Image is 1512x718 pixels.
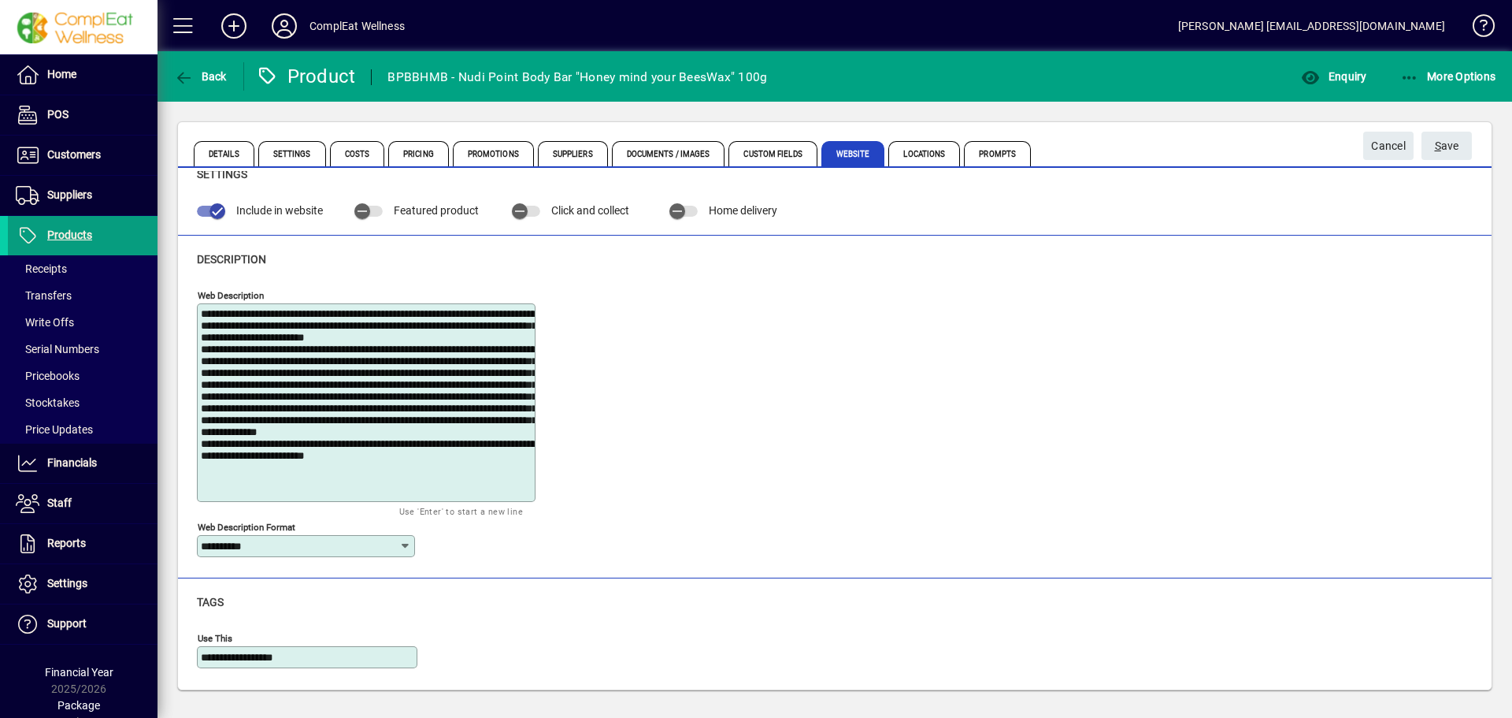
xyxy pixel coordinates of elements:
span: Featured product [394,204,479,217]
a: POS [8,95,157,135]
span: Click and collect [551,204,629,217]
span: Support [47,617,87,630]
span: Transfers [16,289,72,302]
button: Add [209,12,259,40]
span: Products [47,229,92,241]
span: Include in website [236,204,323,217]
mat-label: Use This [198,632,232,643]
a: Reports [8,524,157,564]
span: Settings [47,577,87,590]
span: Reports [47,537,86,549]
span: Custom Fields [728,141,817,166]
span: Settings [197,168,247,180]
a: Serial Numbers [8,336,157,363]
span: Costs [330,141,385,166]
button: Profile [259,12,309,40]
span: Stocktakes [16,396,80,409]
app-page-header-button: Back [157,62,244,91]
span: Enquiry [1301,70,1366,83]
mat-hint: Use 'Enter' to start a new line [399,502,523,520]
div: ComplEat Wellness [309,13,405,39]
span: Cancel [1371,133,1406,159]
span: Pricing [388,141,449,166]
span: Documents / Images [612,141,725,166]
a: Stocktakes [8,389,157,416]
button: Cancel [1363,132,1414,160]
span: ave [1435,133,1459,159]
span: Financial Year [45,666,113,679]
span: Website [821,141,885,166]
a: Home [8,55,157,95]
span: Promotions [453,141,534,166]
span: Tags [197,596,224,608]
span: Prompts [964,141,1031,166]
button: Save [1421,132,1472,160]
span: POS [47,108,69,121]
span: Suppliers [538,141,608,166]
span: Locations [888,141,960,166]
span: Suppliers [47,188,92,201]
span: Financials [47,456,97,469]
span: Description [197,253,266,266]
a: Support [8,605,157,644]
span: Price Updates [16,423,93,436]
span: Serial Numbers [16,343,99,355]
span: Pricebooks [16,370,80,382]
div: Product [256,64,356,89]
div: BPBBHMB - Nudi Point Body Bar "Honey mind your BeesWax" 100g [387,65,767,90]
span: Write Offs [16,316,74,329]
span: Receipts [16,262,67,275]
a: Knowledge Base [1461,3,1492,54]
button: Back [170,62,231,91]
a: Receipts [8,255,157,282]
a: Financials [8,444,157,483]
span: Package [57,699,100,712]
button: Enquiry [1297,62,1370,91]
a: Transfers [8,282,157,309]
a: Settings [8,564,157,604]
a: Suppliers [8,176,157,215]
span: Settings [258,141,326,166]
a: Customers [8,136,157,175]
span: Customers [47,148,101,161]
mat-label: Web Description Format [198,521,295,532]
a: Write Offs [8,309,157,336]
a: Price Updates [8,416,157,443]
span: Staff [47,497,72,509]
span: Home [47,68,76,80]
mat-label: Web Description [198,289,264,300]
span: Details [194,141,254,166]
a: Pricebooks [8,363,157,389]
span: Home delivery [709,204,777,217]
div: [PERSON_NAME] [EMAIL_ADDRESS][DOMAIN_NAME] [1178,13,1445,39]
a: Staff [8,484,157,523]
span: More Options [1400,70,1496,83]
span: Back [174,70,227,83]
span: S [1435,140,1441,152]
button: More Options [1396,62,1500,91]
